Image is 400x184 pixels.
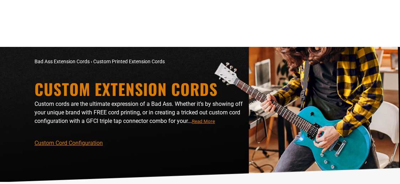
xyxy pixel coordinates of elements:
[35,140,103,146] a: Custom Cord Configuration
[35,58,252,65] nav: breadcrumbs
[35,100,252,125] p: Custom cords are the ultimate expression of a Bad Ass. Whether it’s by showing off your unique br...
[35,59,90,64] a: Bad Ass Extension Cords
[93,59,165,64] span: Custom Printed Extension Cords
[192,119,215,124] span: Read More
[35,81,252,97] h1: Custom Extension Cords
[91,59,92,64] span: ›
